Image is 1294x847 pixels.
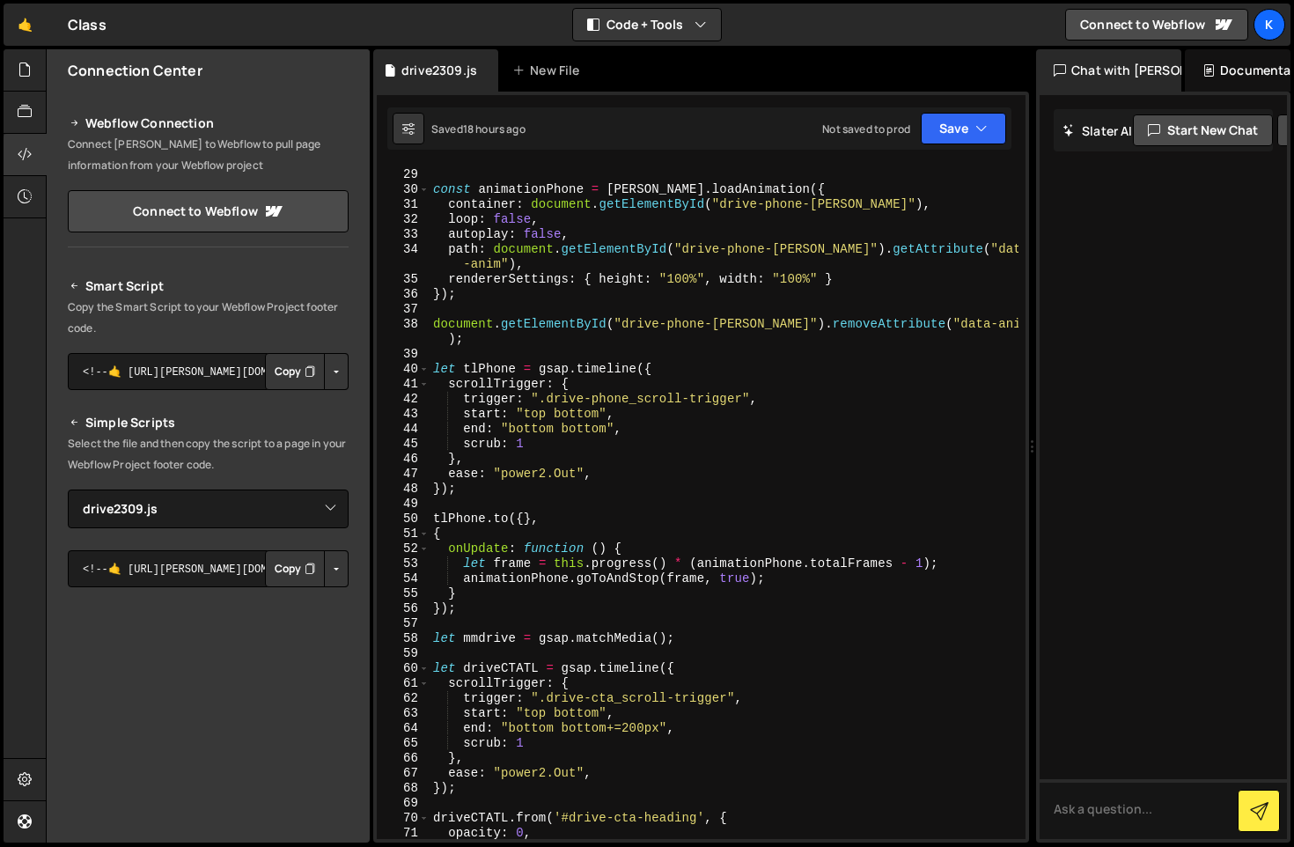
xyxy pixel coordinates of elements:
[377,512,430,527] div: 50
[377,661,430,676] div: 60
[1065,9,1248,41] a: Connect to Webflow
[1133,114,1273,146] button: Start new chat
[377,736,430,751] div: 65
[68,113,349,134] h2: Webflow Connection
[377,347,430,362] div: 39
[68,433,349,475] p: Select the file and then copy the script to a page in your Webflow Project footer code.
[265,353,349,390] div: Button group with nested dropdown
[377,586,430,601] div: 55
[377,527,430,541] div: 51
[377,676,430,691] div: 61
[377,422,430,437] div: 44
[1036,49,1181,92] div: Chat with [PERSON_NAME]
[377,392,430,407] div: 42
[4,4,47,46] a: 🤙
[377,242,430,272] div: 34
[1062,122,1133,139] h2: Slater AI
[377,467,430,482] div: 47
[377,212,430,227] div: 32
[377,317,430,347] div: 38
[377,227,430,242] div: 33
[377,646,430,661] div: 59
[377,497,430,512] div: 49
[68,276,349,297] h2: Smart Script
[265,353,325,390] button: Copy
[377,197,430,212] div: 31
[573,9,721,41] button: Code + Tools
[68,61,202,80] h2: Connection Center
[68,134,349,176] p: Connect [PERSON_NAME] to Webflow to pull page information from your Webflow project
[822,122,910,136] div: Not saved to prod
[377,811,430,826] div: 70
[68,297,349,339] p: Copy the Smart Script to your Webflow Project footer code.
[377,766,430,781] div: 67
[377,706,430,721] div: 63
[377,287,430,302] div: 36
[377,452,430,467] div: 46
[265,550,349,587] div: Button group with nested dropdown
[377,751,430,766] div: 66
[377,482,430,497] div: 48
[377,377,430,392] div: 41
[377,781,430,796] div: 68
[377,601,430,616] div: 56
[1254,9,1285,41] a: K
[377,437,430,452] div: 45
[377,362,430,377] div: 40
[377,691,430,706] div: 62
[377,616,430,631] div: 57
[68,190,349,232] a: Connect to Webflow
[377,272,430,287] div: 35
[463,122,526,136] div: 18 hours ago
[401,62,477,79] div: drive2309.js
[68,616,350,775] iframe: YouTube video player
[377,556,430,571] div: 53
[68,550,349,587] textarea: <!--🤙 [URL][PERSON_NAME][DOMAIN_NAME]> <script>document.addEventListener("DOMContentLoaded", func...
[512,62,586,79] div: New File
[377,721,430,736] div: 64
[377,167,430,182] div: 29
[68,412,349,433] h2: Simple Scripts
[921,113,1006,144] button: Save
[377,826,430,841] div: 71
[431,122,526,136] div: Saved
[377,302,430,317] div: 37
[265,550,325,587] button: Copy
[377,796,430,811] div: 69
[377,182,430,197] div: 30
[1185,49,1290,92] div: Documentation
[68,353,349,390] textarea: <!--🤙 [URL][PERSON_NAME][DOMAIN_NAME]> <script>document.addEventListener("DOMContentLoaded", func...
[377,541,430,556] div: 52
[377,631,430,646] div: 58
[377,407,430,422] div: 43
[68,14,107,35] div: Class
[377,571,430,586] div: 54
